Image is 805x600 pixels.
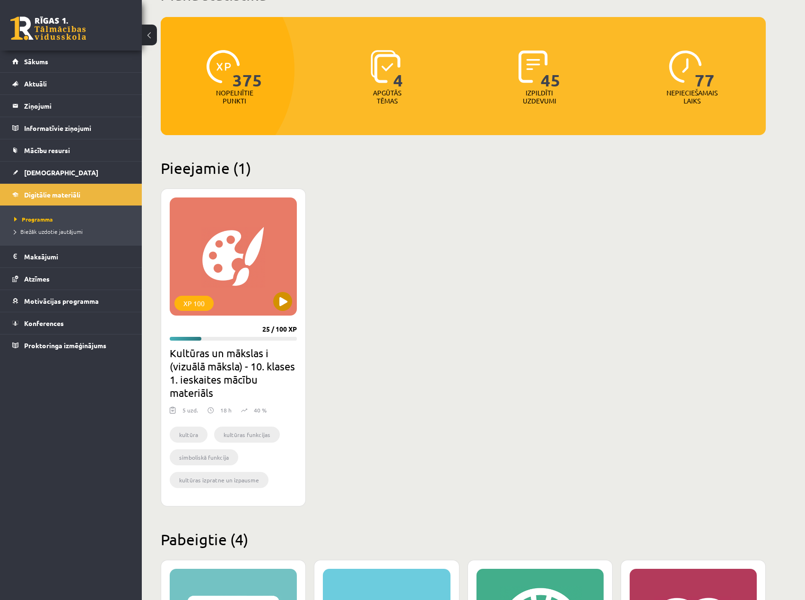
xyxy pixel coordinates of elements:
a: Biežāk uzdotie jautājumi [14,227,132,236]
span: Konferences [24,319,64,327]
p: Nepieciešamais laiks [667,89,718,105]
p: Izpildīti uzdevumi [521,89,558,105]
div: XP 100 [174,296,214,311]
a: Rīgas 1. Tālmācības vidusskola [10,17,86,40]
img: icon-learned-topics-4a711ccc23c960034f471b6e78daf4a3bad4a20eaf4de84257b87e66633f6470.svg [371,50,400,83]
a: Atzīmes [12,268,130,290]
span: Motivācijas programma [24,297,99,305]
li: kultūras funkcijas [214,427,280,443]
a: Sākums [12,51,130,72]
h2: Pieejamie (1) [161,159,766,177]
span: 45 [541,50,561,89]
legend: Maksājumi [24,246,130,267]
a: Konferences [12,312,130,334]
img: icon-xp-0682a9bc20223a9ccc6f5883a126b849a74cddfe5390d2b41b4391c66f2066e7.svg [207,50,240,83]
p: 18 h [220,406,232,414]
span: [DEMOGRAPHIC_DATA] [24,168,98,177]
a: Programma [14,215,132,223]
img: icon-clock-7be60019b62300814b6bd22b8e044499b485619524d84068768e800edab66f18.svg [669,50,702,83]
span: Programma [14,215,53,223]
legend: Ziņojumi [24,95,130,117]
img: icon-completed-tasks-ad58ae20a441b2904462921112bc710f1caf180af7a3daa7317a5a94f2d26646.svg [519,50,548,83]
span: 375 [233,50,262,89]
span: Mācību resursi [24,146,70,154]
span: 77 [695,50,715,89]
div: 5 uzd. [182,406,198,420]
li: simboliskā funkcija [170,449,238,465]
span: Proktoringa izmēģinājums [24,341,106,350]
span: Digitālie materiāli [24,190,80,199]
h2: Pabeigtie (4) [161,530,766,549]
span: Atzīmes [24,274,50,283]
a: Maksājumi [12,246,130,267]
h2: Kultūras un mākslas i (vizuālā māksla) - 10. klases 1. ieskaites mācību materiāls [170,346,297,399]
a: Motivācijas programma [12,290,130,312]
a: Mācību resursi [12,139,130,161]
a: Ziņojumi [12,95,130,117]
span: Biežāk uzdotie jautājumi [14,228,83,235]
span: 4 [393,50,403,89]
a: Proktoringa izmēģinājums [12,334,130,356]
a: Informatīvie ziņojumi [12,117,130,139]
p: Nopelnītie punkti [216,89,253,105]
span: Aktuāli [24,79,47,88]
p: 40 % [254,406,267,414]
a: Aktuāli [12,73,130,94]
p: Apgūtās tēmas [369,89,406,105]
a: Digitālie materiāli [12,184,130,206]
legend: Informatīvie ziņojumi [24,117,130,139]
a: [DEMOGRAPHIC_DATA] [12,162,130,183]
span: Sākums [24,57,48,66]
li: kultūras izpratne un izpausme [170,472,268,488]
li: kultūra [170,427,208,443]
